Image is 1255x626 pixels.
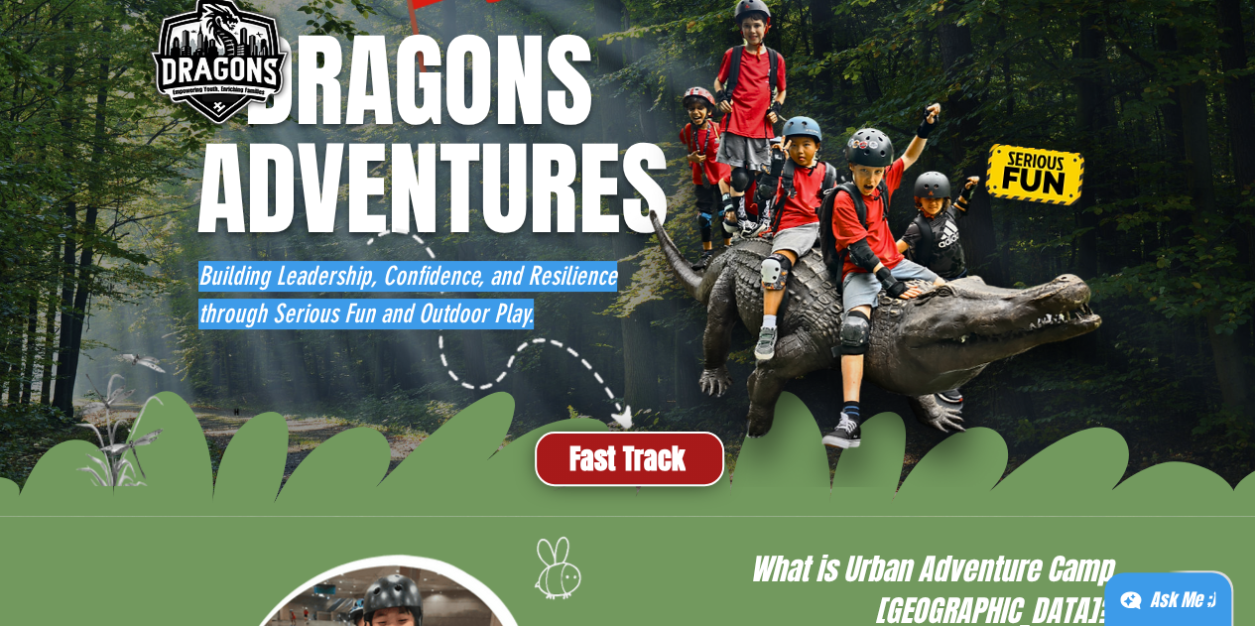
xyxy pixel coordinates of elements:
[198,261,617,329] span: Building Leadership, Confidence, and Resilience through Serious Fun and Outdoor Play.
[196,7,669,266] span: DRAGONS ADVENTURES
[978,142,1087,219] img: WARNING.png
[535,432,724,486] a: Fast Track
[334,209,669,459] img: DRAGONS DIRECTION LINE.png
[1150,586,1215,614] div: Ask Me ;)
[569,439,686,478] span: Fast Track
